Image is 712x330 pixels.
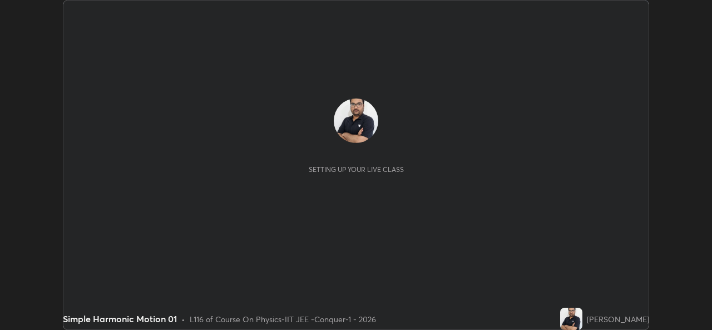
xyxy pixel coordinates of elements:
div: Simple Harmonic Motion 01 [63,312,177,326]
img: 11b4e2db86474ac3a43189734ae23d0e.jpg [334,98,378,143]
div: • [181,313,185,325]
div: L116 of Course On Physics-IIT JEE -Conquer-1 - 2026 [190,313,376,325]
img: 11b4e2db86474ac3a43189734ae23d0e.jpg [560,308,582,330]
div: [PERSON_NAME] [587,313,649,325]
div: Setting up your live class [309,165,404,174]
